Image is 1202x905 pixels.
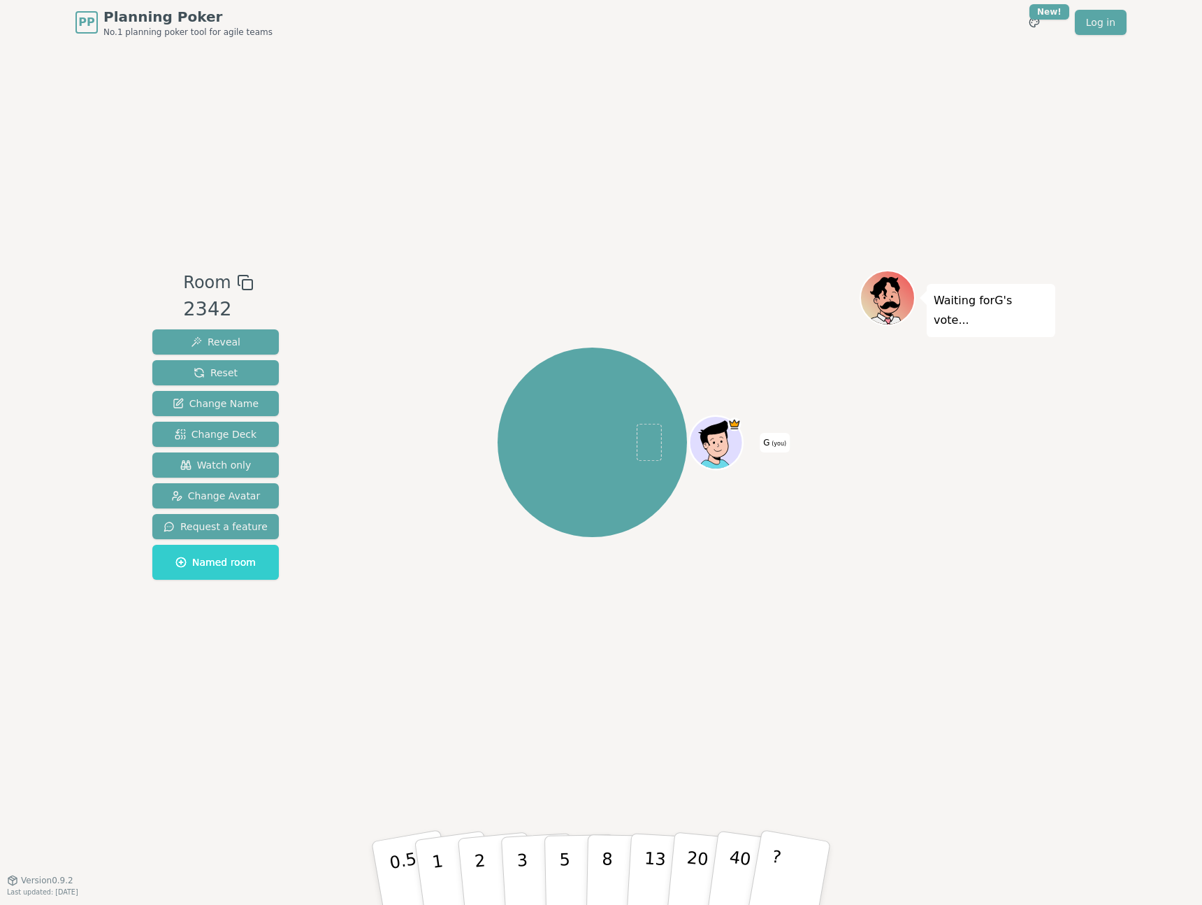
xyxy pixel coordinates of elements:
div: 2342 [183,295,253,324]
span: Room [183,270,231,295]
span: G is the host [728,418,741,431]
button: Reset [152,360,279,385]
button: Change Name [152,391,279,416]
span: Reset [194,366,238,380]
button: Named room [152,545,279,580]
a: PPPlanning PokerNo.1 planning poker tool for agile teams [75,7,273,38]
span: Named room [175,555,256,569]
p: Waiting for G 's vote... [934,291,1048,330]
button: Request a feature [152,514,279,539]
button: Change Avatar [152,483,279,508]
button: New! [1022,10,1047,35]
span: Request a feature [164,520,268,534]
span: Version 0.9.2 [21,875,73,886]
span: Click to change your name [760,433,790,452]
span: (you) [770,441,787,447]
span: Planning Poker [103,7,273,27]
span: PP [78,14,94,31]
button: Version0.9.2 [7,875,73,886]
button: Click to change your avatar [691,418,741,468]
div: New! [1029,4,1069,20]
span: No.1 planning poker tool for agile teams [103,27,273,38]
button: Reveal [152,329,279,355]
a: Log in [1075,10,1127,35]
span: Last updated: [DATE] [7,888,78,896]
button: Change Deck [152,422,279,447]
span: Change Name [173,397,259,411]
span: Watch only [180,458,252,472]
span: Change Deck [175,427,256,441]
span: Reveal [191,335,240,349]
span: Change Avatar [171,489,261,503]
button: Watch only [152,452,279,478]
